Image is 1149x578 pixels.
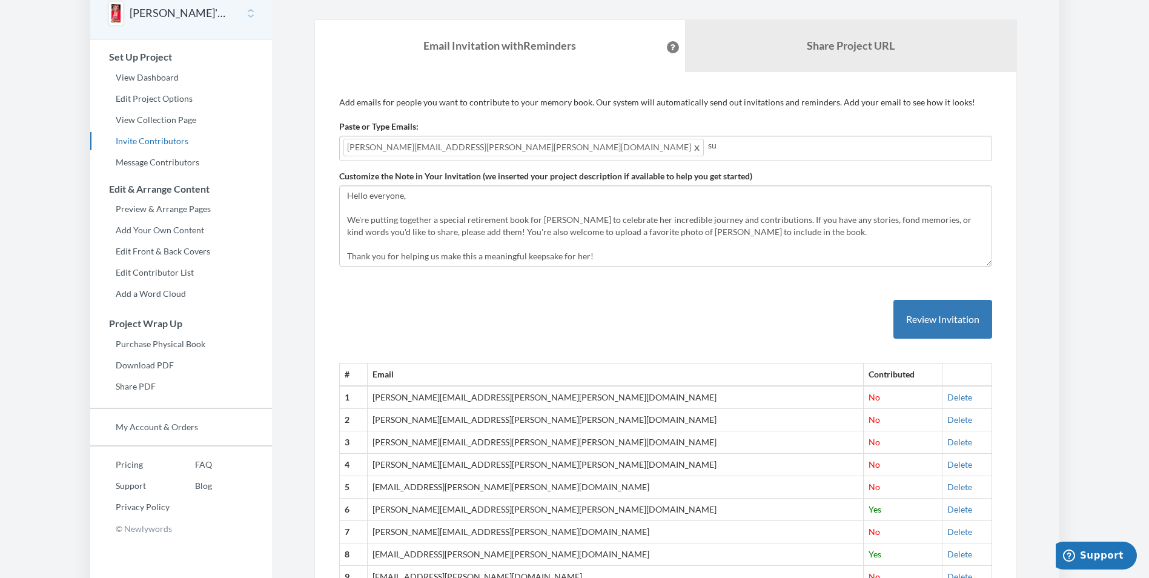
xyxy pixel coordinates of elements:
[90,335,272,353] a: Purchase Physical Book
[367,543,863,566] td: [EMAIL_ADDRESS][PERSON_NAME][PERSON_NAME][DOMAIN_NAME]
[869,527,880,537] span: No
[869,414,880,425] span: No
[90,377,272,396] a: Share PDF
[90,200,272,218] a: Preview & Arrange Pages
[807,39,895,52] b: Share Project URL
[947,392,972,402] a: Delete
[91,184,272,194] h3: Edit & Arrange Content
[367,499,863,521] td: [PERSON_NAME][EMAIL_ADDRESS][PERSON_NAME][PERSON_NAME][DOMAIN_NAME]
[339,454,367,476] th: 4
[339,185,992,267] textarea: Hello everyone, We're putting together a special retirement book for [PERSON_NAME] to celebrate h...
[91,51,272,62] h3: Set Up Project
[90,264,272,282] a: Edit Contributor List
[947,549,972,559] a: Delete
[1056,542,1137,572] iframe: Opens a widget where you can chat to one of our agents
[367,386,863,408] td: [PERSON_NAME][EMAIL_ADDRESS][PERSON_NAME][PERSON_NAME][DOMAIN_NAME]
[869,504,881,514] span: Yes
[339,121,419,133] label: Paste or Type Emails:
[90,132,272,150] a: Invite Contributors
[339,521,367,543] th: 7
[367,521,863,543] td: [PERSON_NAME][EMAIL_ADDRESS][PERSON_NAME][DOMAIN_NAME]
[869,437,880,447] span: No
[367,476,863,499] td: [EMAIL_ADDRESS][PERSON_NAME][PERSON_NAME][DOMAIN_NAME]
[90,456,170,474] a: Pricing
[90,242,272,261] a: Edit Front & Back Covers
[367,409,863,431] td: [PERSON_NAME][EMAIL_ADDRESS][PERSON_NAME][PERSON_NAME][DOMAIN_NAME]
[90,153,272,171] a: Message Contributors
[339,386,367,408] th: 1
[339,409,367,431] th: 2
[947,437,972,447] a: Delete
[339,476,367,499] th: 5
[869,549,881,559] span: Yes
[339,170,752,182] label: Customize the Note in Your Invitation (we inserted your project description if available to help ...
[170,456,212,474] a: FAQ
[339,431,367,454] th: 3
[130,5,228,21] button: [PERSON_NAME]'s Retirement
[423,39,576,52] strong: Email Invitation with Reminders
[90,519,272,538] p: © Newlywords
[869,482,880,492] span: No
[893,300,992,339] button: Review Invitation
[339,543,367,566] th: 8
[708,139,988,152] input: Add contributor email(s) here...
[90,285,272,303] a: Add a Word Cloud
[343,139,704,156] span: [PERSON_NAME][EMAIL_ADDRESS][PERSON_NAME][PERSON_NAME][DOMAIN_NAME]
[947,482,972,492] a: Delete
[170,477,212,495] a: Blog
[947,504,972,514] a: Delete
[947,414,972,425] a: Delete
[367,364,863,386] th: Email
[339,96,992,108] p: Add emails for people you want to contribute to your memory book. Our system will automatically s...
[367,431,863,454] td: [PERSON_NAME][EMAIL_ADDRESS][PERSON_NAME][PERSON_NAME][DOMAIN_NAME]
[90,418,272,436] a: My Account & Orders
[90,221,272,239] a: Add Your Own Content
[90,90,272,108] a: Edit Project Options
[90,356,272,374] a: Download PDF
[91,318,272,329] h3: Project Wrap Up
[339,499,367,521] th: 6
[339,364,367,386] th: #
[947,459,972,470] a: Delete
[869,392,880,402] span: No
[90,68,272,87] a: View Dashboard
[864,364,942,386] th: Contributed
[90,477,170,495] a: Support
[367,454,863,476] td: [PERSON_NAME][EMAIL_ADDRESS][PERSON_NAME][PERSON_NAME][DOMAIN_NAME]
[90,498,170,516] a: Privacy Policy
[869,459,880,470] span: No
[947,527,972,537] a: Delete
[90,111,272,129] a: View Collection Page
